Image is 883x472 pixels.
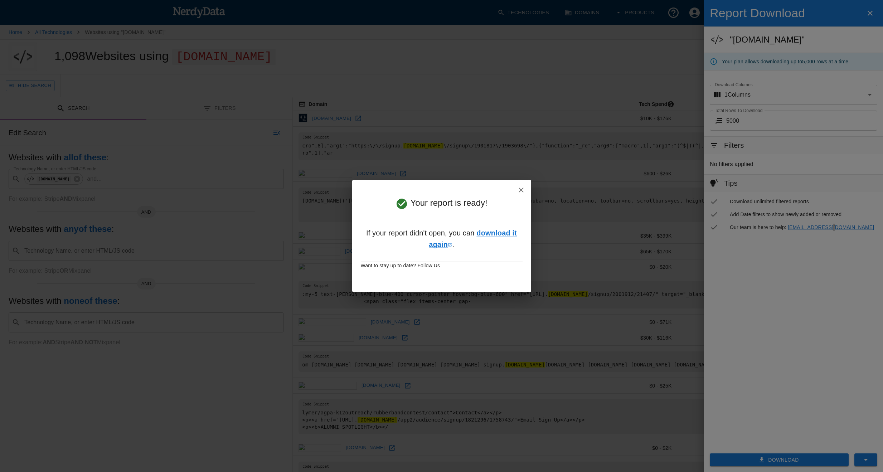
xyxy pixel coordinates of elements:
h5: Your report is ready! [361,197,523,210]
h6: If your report didn't open, you can . [361,216,523,262]
iframe: Twitter Follow Button [436,272,493,282]
iframe: LinkedIn Embedded Content [391,272,433,281]
p: Want to stay up to date? Follow Us [361,262,523,269]
a: download it again [429,229,517,248]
